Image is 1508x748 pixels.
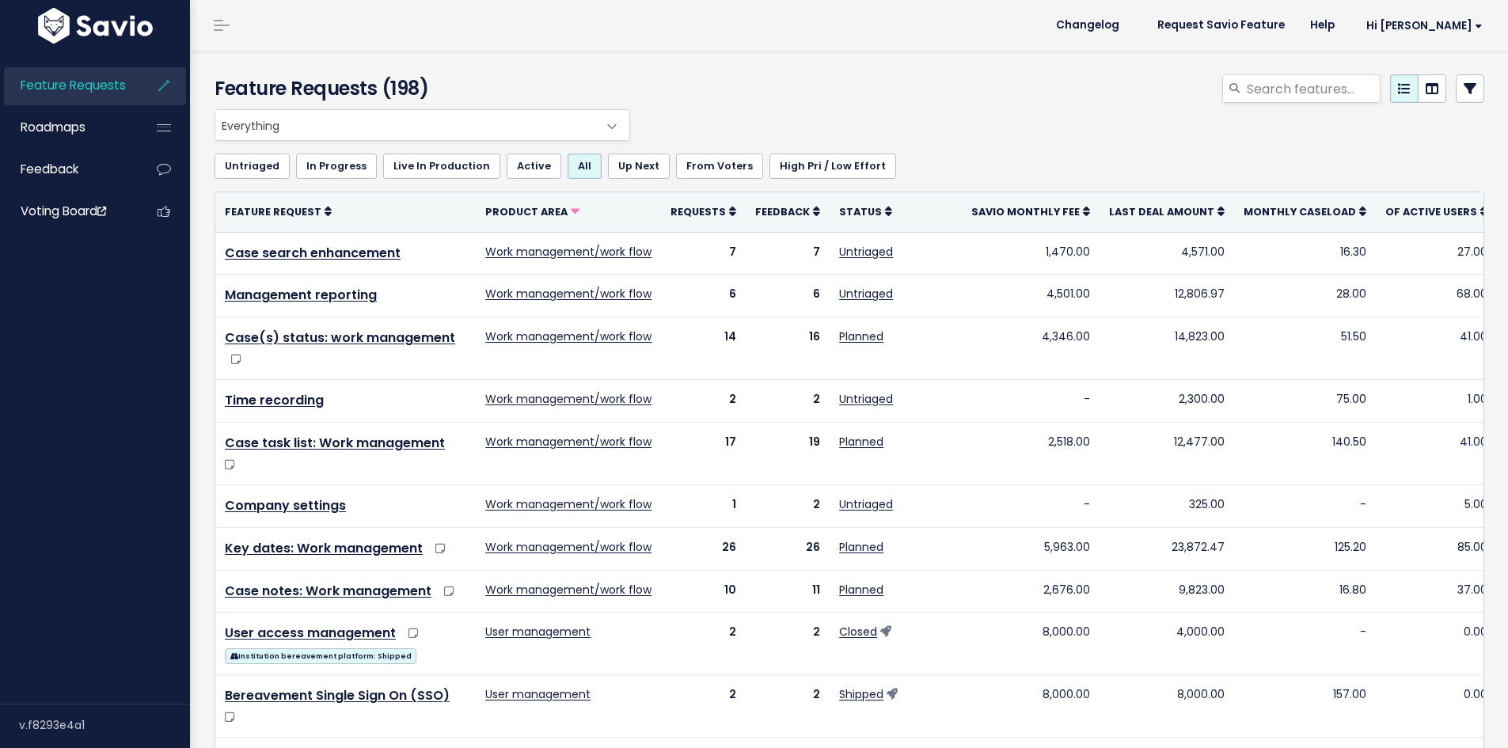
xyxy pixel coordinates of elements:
td: 1.00 [1376,380,1497,423]
h4: Feature Requests (198) [215,74,622,103]
td: 7 [746,232,830,275]
td: 2,518.00 [962,422,1100,484]
span: Everything [215,110,598,140]
td: 8,000.00 [962,613,1100,675]
td: 75.00 [1234,380,1376,423]
td: 2 [661,613,746,675]
a: Of active users [1385,203,1487,219]
span: Everything [215,109,630,141]
a: Key dates: Work management [225,539,423,557]
td: 26 [661,527,746,570]
div: v.f8293e4a1 [19,704,190,746]
a: In Progress [296,154,377,179]
td: 2 [661,380,746,423]
span: Monthly caseload [1244,205,1356,218]
span: Of active users [1385,205,1477,218]
span: Hi [PERSON_NAME] [1366,20,1483,32]
a: Planned [839,328,883,344]
input: Search features... [1245,74,1381,103]
span: Voting Board [21,203,106,219]
span: Last deal amount [1109,205,1214,218]
td: 0.00 [1376,613,1497,675]
a: Savio Monthly Fee [971,203,1090,219]
a: Planned [839,539,883,555]
a: Planned [839,434,883,450]
a: Company settings [225,496,346,514]
span: Roadmaps [21,119,85,135]
span: Requests [670,205,726,218]
span: Feedback [755,205,810,218]
span: Status [839,205,882,218]
td: 2,300.00 [1100,380,1234,423]
td: 2 [746,484,830,527]
td: 68.00 [1376,275,1497,317]
td: 4,000.00 [1100,613,1234,675]
td: 16 [746,317,830,380]
a: Case search enhancement [225,244,401,262]
td: 157.00 [1234,675,1376,738]
td: 8,000.00 [962,675,1100,738]
td: 17 [661,422,746,484]
ul: Filter feature requests [215,154,1484,179]
td: 140.50 [1234,422,1376,484]
span: Feature Requests [21,77,126,93]
span: Product Area [485,205,568,218]
a: Request Savio Feature [1145,13,1297,37]
a: From Voters [676,154,763,179]
td: 2 [746,380,830,423]
td: 4,501.00 [962,275,1100,317]
a: Work management/work flow [485,539,651,555]
a: Monthly caseload [1244,203,1366,219]
td: 4,571.00 [1100,232,1234,275]
td: 6 [661,275,746,317]
a: Feedback [4,151,131,188]
a: Last deal amount [1109,203,1225,219]
td: 5,963.00 [962,527,1100,570]
td: - [1234,613,1376,675]
td: 12,477.00 [1100,422,1234,484]
a: Untriaged [839,391,893,407]
a: Work management/work flow [485,328,651,344]
a: Time recording [225,391,324,409]
td: 85.00 [1376,527,1497,570]
td: 37.00 [1376,570,1497,613]
a: Live In Production [383,154,500,179]
span: Feedback [21,161,78,177]
a: Case notes: Work management [225,582,431,600]
a: Feedback [755,203,820,219]
td: 325.00 [1100,484,1234,527]
a: Work management/work flow [485,391,651,407]
td: - [962,380,1100,423]
td: 16.30 [1234,232,1376,275]
a: Closed [839,624,877,640]
td: 41.00 [1376,422,1497,484]
a: Untriaged [839,286,893,302]
span: Feature Request [225,205,321,218]
a: Case task list: Work management [225,434,445,452]
a: Untriaged [839,244,893,260]
td: 10 [661,570,746,613]
td: 23,872.47 [1100,527,1234,570]
a: Bereavement Single Sign On (SSO) [225,686,450,704]
a: Management reporting [225,286,377,304]
a: Work management/work flow [485,496,651,512]
a: Work management/work flow [485,286,651,302]
span: Institution bereavement platform: Shipped [225,648,416,664]
span: Changelog [1056,20,1119,31]
a: Untriaged [839,496,893,512]
a: Status [839,203,892,219]
a: Feature Requests [4,67,131,104]
td: 1,470.00 [962,232,1100,275]
a: Roadmaps [4,109,131,146]
a: Up Next [608,154,670,179]
a: Hi [PERSON_NAME] [1347,13,1495,38]
td: 41.00 [1376,317,1497,380]
a: User access management [225,624,396,642]
td: 1 [661,484,746,527]
td: 51.50 [1234,317,1376,380]
td: 14 [661,317,746,380]
td: 12,806.97 [1100,275,1234,317]
td: 27.00 [1376,232,1497,275]
a: High Pri / Low Effort [769,154,896,179]
a: Work management/work flow [485,434,651,450]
